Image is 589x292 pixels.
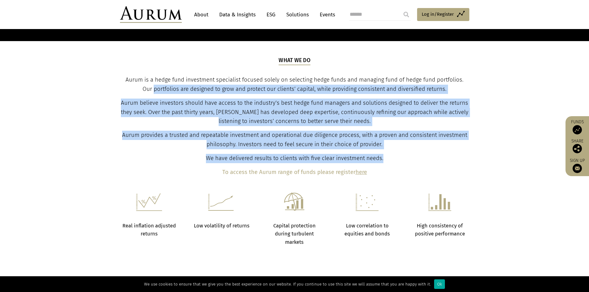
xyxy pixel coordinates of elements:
[573,164,582,173] img: Sign up to our newsletter
[206,155,383,162] span: We have delivered results to clients with five clear investment needs.
[569,119,586,134] a: Funds
[121,99,468,125] span: Aurum believe investors should have access to the industry’s best hedge fund managers and solutio...
[122,223,176,237] strong: Real inflation adjusted returns
[263,9,279,20] a: ESG
[317,9,335,20] a: Events
[279,57,310,65] h5: What we do
[283,9,312,20] a: Solutions
[126,76,463,92] span: Aurum is a hedge fund investment specialist focused solely on selecting hedge funds and managing ...
[222,169,356,176] b: To access the Aurum range of funds please register
[573,125,582,134] img: Access Funds
[415,223,465,237] strong: High consistency of positive performance
[120,6,182,23] img: Aurum
[216,9,259,20] a: Data & Insights
[417,8,469,21] a: Log in/Register
[344,223,390,237] strong: Low correlation to equities and bonds
[273,223,316,245] strong: Capital protection during turbulent markets
[569,158,586,173] a: Sign up
[122,132,467,148] span: Aurum provides a trusted and repeatable investment and operational due diligence process, with a ...
[569,139,586,153] div: Share
[422,11,454,18] span: Log in/Register
[400,8,412,21] input: Submit
[191,9,211,20] a: About
[573,144,582,153] img: Share this post
[434,279,445,289] div: Ok
[356,169,367,176] a: here
[194,223,250,229] strong: Low volatility of returns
